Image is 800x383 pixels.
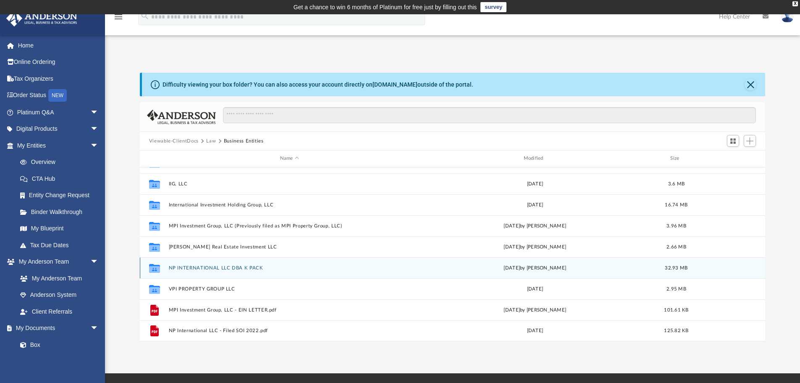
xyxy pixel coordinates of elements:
img: User Pic [781,11,794,23]
span: arrow_drop_down [90,254,107,271]
i: search [140,11,150,21]
a: Platinum Q&Aarrow_drop_down [6,104,111,121]
a: Entity Change Request [12,187,111,204]
button: [PERSON_NAME] Real Estate Investment LLC [168,244,410,250]
a: [DOMAIN_NAME] [372,81,417,88]
span: 2.66 MB [666,244,686,249]
button: Law [206,137,216,145]
div: id [144,155,165,162]
img: Anderson Advisors Platinum Portal [4,10,80,26]
div: [DATE] [414,285,656,293]
div: [DATE] [414,327,656,335]
div: [DATE] by [PERSON_NAME] [414,243,656,251]
div: by [PERSON_NAME] [414,264,656,272]
button: Close [745,79,756,90]
div: Modified [414,155,656,162]
div: grid [140,167,766,341]
div: Get a chance to win 6 months of Platinum for free just by filling out this [294,2,477,12]
div: close [792,1,798,6]
span: arrow_drop_down [90,104,107,121]
a: Online Ordering [6,54,111,71]
span: 2.95 MB [666,286,686,291]
div: [DATE] [414,201,656,209]
span: 101.61 KB [664,307,688,312]
div: Name [168,155,410,162]
a: Tax Organizers [6,70,111,87]
span: 16.74 MB [665,202,687,207]
a: Anderson System [12,287,107,304]
span: 125.82 KB [664,328,688,333]
a: survey [480,2,506,12]
div: id [697,155,755,162]
input: Search files and folders [223,107,756,123]
button: VPI PROPERTY GROUP LLC [168,286,410,292]
a: My Entitiesarrow_drop_down [6,137,111,154]
span: arrow_drop_down [90,320,107,337]
div: [DATE] [414,180,656,188]
a: CTA Hub [12,170,111,187]
a: Box [12,336,103,353]
a: My Anderson Teamarrow_drop_down [6,254,107,270]
a: Client Referrals [12,303,107,320]
a: menu [113,16,123,22]
span: arrow_drop_down [90,137,107,154]
button: MPI Investment Group, LLC (Previously filed as MPI Property Group, LLC) [168,223,410,229]
a: Tax Due Dates [12,237,111,254]
div: Size [659,155,693,162]
button: Business Entities [224,137,264,145]
div: [DATE] by [PERSON_NAME] [414,306,656,314]
a: My Blueprint [12,220,107,237]
button: Viewable-ClientDocs [149,137,199,145]
span: 3.6 MB [668,181,685,186]
a: My Anderson Team [12,270,103,287]
button: IIG, LLC [168,181,410,187]
a: Home [6,37,111,54]
div: NEW [48,89,67,102]
span: 32.93 MB [665,265,687,270]
div: [DATE] by [PERSON_NAME] [414,222,656,230]
a: Digital Productsarrow_drop_down [6,121,111,137]
a: Meeting Minutes [12,353,107,370]
button: NP INTERNATIONAL LLC DBA K PACK [168,265,410,271]
span: 3.96 MB [666,223,686,228]
a: Binder Walkthrough [12,203,111,220]
span: arrow_drop_down [90,121,107,138]
button: Switch to Grid View [727,135,740,147]
button: International Investment Holding Group, LLC [168,202,410,208]
i: menu [113,12,123,22]
span: [DATE] [504,265,520,270]
button: NP International LLC - Filed SOI 2022.pdf [168,328,410,333]
a: Order StatusNEW [6,87,111,104]
a: My Documentsarrow_drop_down [6,320,107,337]
a: Overview [12,154,111,171]
button: Add [744,135,756,147]
div: Difficulty viewing your box folder? You can also access your account directly on outside of the p... [163,80,473,89]
button: MPI Investment Group, LLC - EIN LETTER.pdf [168,307,410,313]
